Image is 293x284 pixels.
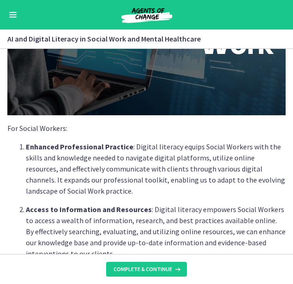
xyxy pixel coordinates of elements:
strong: Enhanced Professional Practice [26,142,133,151]
strong: Access to Information and Resources [26,205,152,214]
h3: AI and Digital Literacy in Social Work and Mental Healthcare [7,33,275,44]
p: For Social Workers: [7,123,286,134]
span: Complete & continue [114,266,172,273]
button: Complete & continue [106,262,187,277]
p: : Digital literacy equips Social Workers with the skills and knowledge needed to navigate digital... [26,141,286,196]
button: Enable menu [7,9,18,20]
img: Agents of Change [101,6,193,24]
p: : Digital literacy empowers Social Workers to access a wealth of information, research, and best ... [26,204,286,259]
